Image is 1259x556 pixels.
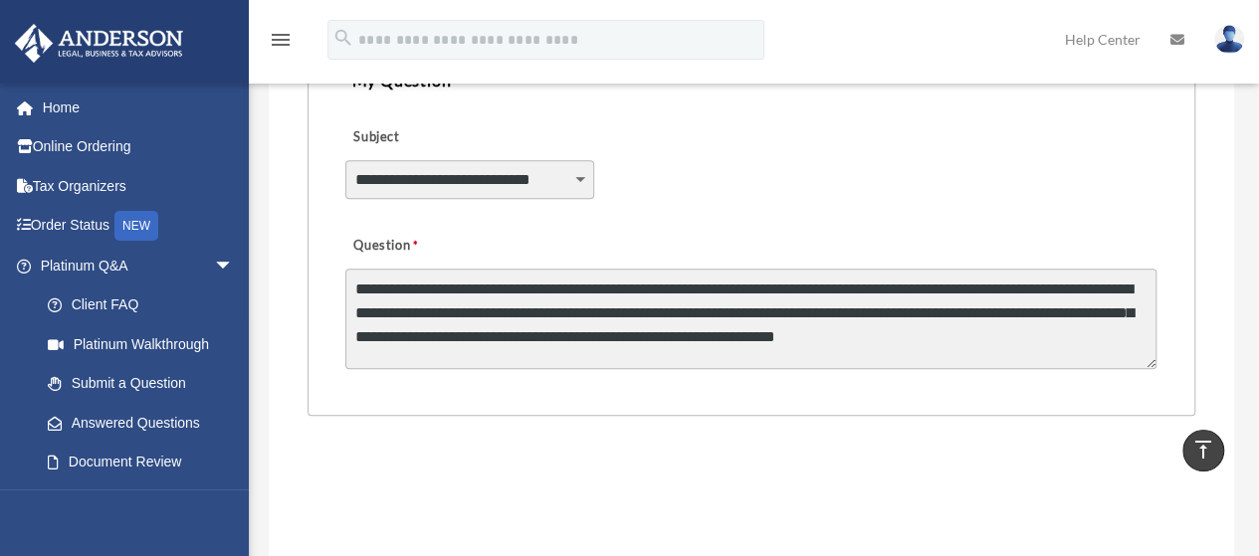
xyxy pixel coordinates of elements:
label: Subject [345,123,534,151]
i: menu [269,28,293,52]
i: vertical_align_top [1191,438,1215,462]
a: Platinum Knowledge Room [28,481,264,545]
label: Question [345,232,500,260]
a: Answered Questions [28,403,264,443]
a: vertical_align_top [1182,430,1224,471]
a: Online Ordering [14,127,264,167]
a: Document Review [28,443,264,482]
a: Platinum Walkthrough [28,324,264,364]
a: Submit a Question [28,364,254,404]
span: arrow_drop_down [214,246,254,286]
img: Anderson Advisors Platinum Portal [9,24,189,63]
a: Platinum Q&Aarrow_drop_down [14,246,264,285]
a: Order StatusNEW [14,206,264,247]
a: Tax Organizers [14,166,264,206]
a: Home [14,88,264,127]
iframe: reCAPTCHA [314,477,616,555]
a: menu [269,35,293,52]
a: Client FAQ [28,285,264,325]
img: User Pic [1214,25,1244,54]
div: NEW [114,211,158,241]
i: search [332,27,354,49]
